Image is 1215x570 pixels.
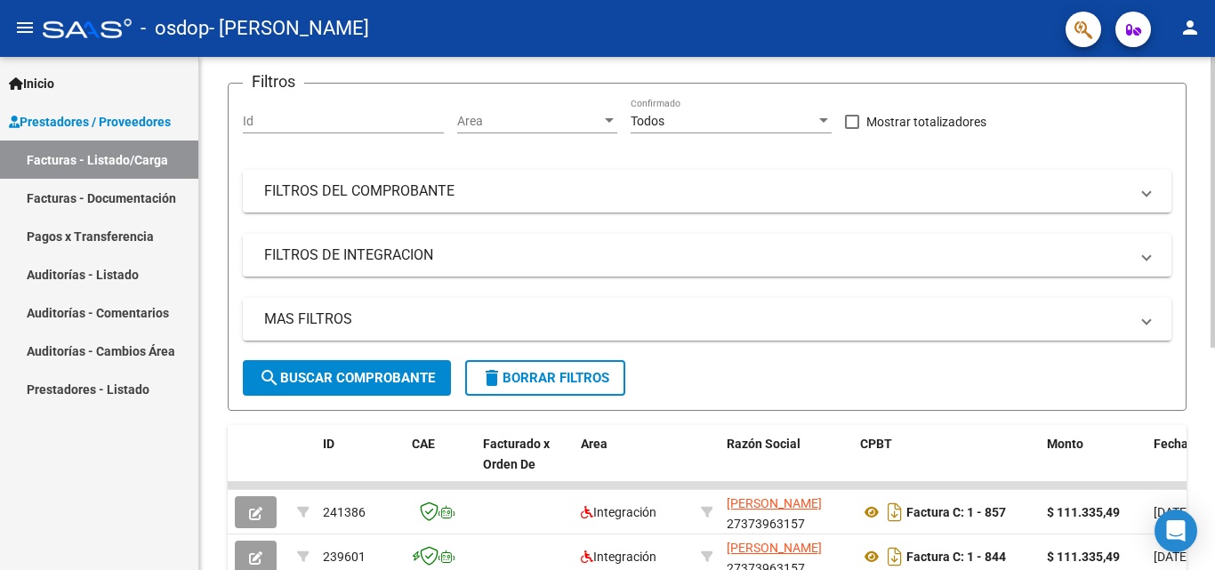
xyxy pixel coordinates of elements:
[243,360,451,396] button: Buscar Comprobante
[259,367,280,389] mat-icon: search
[323,550,366,564] span: 239601
[209,9,369,48] span: - [PERSON_NAME]
[264,309,1129,329] mat-panel-title: MAS FILTROS
[465,360,625,396] button: Borrar Filtros
[1154,505,1190,519] span: [DATE]
[405,425,476,503] datatable-header-cell: CAE
[483,437,550,471] span: Facturado x Orden De
[141,9,209,48] span: - osdop
[264,181,1129,201] mat-panel-title: FILTROS DEL COMPROBANTE
[243,234,1171,277] mat-expansion-panel-header: FILTROS DE INTEGRACION
[1047,505,1120,519] strong: $ 111.335,49
[1047,437,1083,451] span: Monto
[906,550,1006,564] strong: Factura C: 1 - 844
[1179,17,1201,38] mat-icon: person
[481,367,503,389] mat-icon: delete
[316,425,405,503] datatable-header-cell: ID
[574,425,694,503] datatable-header-cell: Area
[883,498,906,526] i: Descargar documento
[14,17,36,38] mat-icon: menu
[243,298,1171,341] mat-expansion-panel-header: MAS FILTROS
[259,370,435,386] span: Buscar Comprobante
[1047,550,1120,564] strong: $ 111.335,49
[243,170,1171,213] mat-expansion-panel-header: FILTROS DEL COMPROBANTE
[323,505,366,519] span: 241386
[243,69,304,94] h3: Filtros
[323,437,334,451] span: ID
[581,505,656,519] span: Integración
[476,425,574,503] datatable-header-cell: Facturado x Orden De
[720,425,853,503] datatable-header-cell: Razón Social
[906,505,1006,519] strong: Factura C: 1 - 857
[457,114,601,129] span: Area
[581,437,607,451] span: Area
[853,425,1040,503] datatable-header-cell: CPBT
[860,437,892,451] span: CPBT
[1155,510,1197,552] div: Open Intercom Messenger
[727,437,801,451] span: Razón Social
[727,496,822,510] span: [PERSON_NAME]
[264,245,1129,265] mat-panel-title: FILTROS DE INTEGRACION
[1154,550,1190,564] span: [DATE]
[9,74,54,93] span: Inicio
[9,112,171,132] span: Prestadores / Proveedores
[481,370,609,386] span: Borrar Filtros
[1040,425,1147,503] datatable-header-cell: Monto
[412,437,435,451] span: CAE
[727,494,846,531] div: 27373963157
[631,114,664,128] span: Todos
[866,111,986,132] span: Mostrar totalizadores
[581,550,656,564] span: Integración
[727,541,822,555] span: [PERSON_NAME]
